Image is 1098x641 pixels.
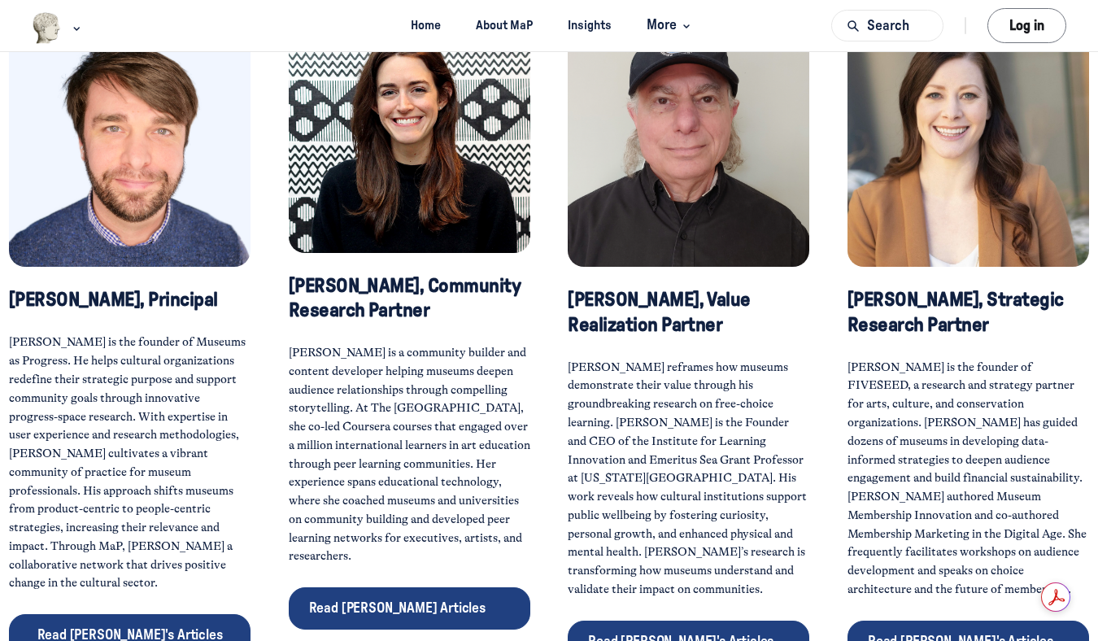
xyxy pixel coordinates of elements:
button: Museums as Progress logo [32,11,85,46]
span: Name [2,74,47,93]
button: More [633,11,702,41]
img: Smiling man with short brown hair and beard, blue sweater, light background [9,25,251,267]
a: Insights [554,11,626,41]
span: Read [PERSON_NAME] Articles [309,601,486,615]
span: [PERSON_NAME], Principal [9,290,218,310]
button: Log in [987,8,1066,43]
img: Older man wearing a black cap and dark button-down, neutral studio background. [568,25,809,267]
a: Home [396,11,455,41]
span: [PERSON_NAME], Strategic Research Partner [847,290,1067,334]
button: Send Me the Newsletter [361,96,556,133]
p: [PERSON_NAME] is a community builder and content developer helping museums deepen audience relati... [289,344,530,566]
span: [PERSON_NAME], Community Research Partner [289,277,525,320]
img: Smiling woman with long dark hair, black top, geometric black-and-white backdrop. [289,25,530,252]
span: More [647,15,695,37]
span: Email [181,74,225,93]
input: Enter name [2,96,172,133]
input: Enter email [181,96,351,133]
span: [PERSON_NAME] reframes how museums demonstrate their value through his groundbreaking research on... [568,360,809,596]
button: Search [831,10,943,41]
img: Smiling woman in a tan blazer over a white blouse, blurred office background. [847,25,1089,267]
a: About MaP [461,11,547,41]
span: [PERSON_NAME], Value Realization Partner [568,290,754,334]
img: Museums as Progress logo [32,12,62,44]
span: [PERSON_NAME] is the founder of FIVESEED, a research and strategy partner for arts, culture, and ... [847,360,1089,596]
a: Read [PERSON_NAME] Articles [289,587,530,630]
span: [PERSON_NAME] is the founder of Museums as Progress. He helps cultural organizations redefine the... [9,335,248,590]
